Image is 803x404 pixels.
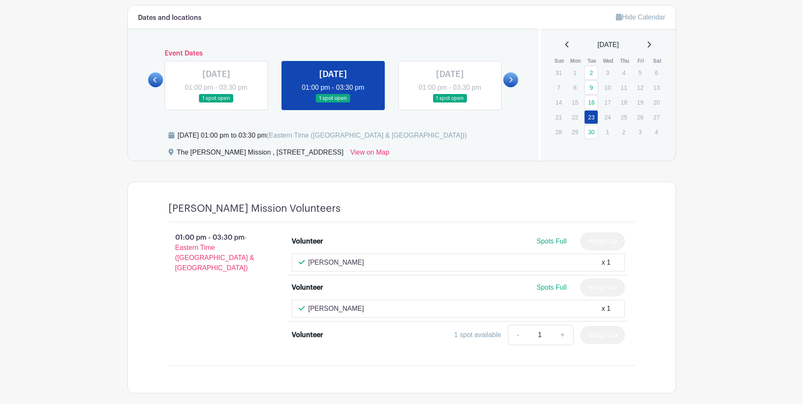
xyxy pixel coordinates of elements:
th: Sat [649,57,665,65]
p: 28 [552,125,566,138]
p: 10 [601,81,615,94]
p: 8 [568,81,582,94]
p: 3 [601,66,615,79]
p: 17 [601,96,615,109]
th: Sun [551,57,568,65]
p: 24 [601,111,615,124]
div: [DATE] 01:00 pm to 03:30 pm [178,130,467,141]
p: [PERSON_NAME] [308,257,364,268]
th: Tue [584,57,600,65]
p: 29 [568,125,582,138]
h6: Event Dates [163,50,504,58]
div: The [PERSON_NAME] Mission , [STREET_ADDRESS] [177,147,344,161]
a: 9 [584,80,598,94]
p: 26 [633,111,647,124]
p: 4 [617,66,631,79]
p: 22 [568,111,582,124]
div: Volunteer [292,236,323,246]
p: 18 [617,96,631,109]
th: Mon [568,57,584,65]
p: 11 [617,81,631,94]
th: Fri [633,57,649,65]
a: 2 [584,66,598,80]
p: 21 [552,111,566,124]
p: 4 [649,125,663,138]
p: 2 [617,125,631,138]
p: 01:00 pm - 03:30 pm [155,229,279,277]
p: 14 [552,96,566,109]
p: 27 [649,111,663,124]
span: - Eastern Time ([GEOGRAPHIC_DATA] & [GEOGRAPHIC_DATA]) [175,234,254,271]
p: 15 [568,96,582,109]
p: 13 [649,81,663,94]
a: 16 [584,95,598,109]
div: x 1 [602,257,610,268]
p: 3 [633,125,647,138]
p: 1 [601,125,615,138]
div: x 1 [602,304,610,314]
div: Volunteer [292,330,323,340]
p: 6 [649,66,663,79]
th: Wed [600,57,617,65]
span: Spots Full [536,284,566,291]
p: 19 [633,96,647,109]
div: 1 spot available [454,330,501,340]
p: 25 [617,111,631,124]
p: 12 [633,81,647,94]
p: 5 [633,66,647,79]
p: 7 [552,81,566,94]
a: 23 [584,110,598,124]
div: Volunteer [292,282,323,293]
p: 1 [568,66,582,79]
span: (Eastern Time ([GEOGRAPHIC_DATA] & [GEOGRAPHIC_DATA])) [267,132,467,139]
p: 20 [649,96,663,109]
h4: [PERSON_NAME] Mission Volunteers [168,202,341,215]
p: [PERSON_NAME] [308,304,364,314]
th: Thu [616,57,633,65]
a: Hide Calendar [616,14,665,21]
a: + [552,325,573,345]
a: View on Map [350,147,389,161]
h6: Dates and locations [138,14,201,22]
a: 30 [584,125,598,139]
p: 31 [552,66,566,79]
span: Spots Full [536,238,566,245]
a: - [508,325,527,345]
span: [DATE] [598,40,619,50]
